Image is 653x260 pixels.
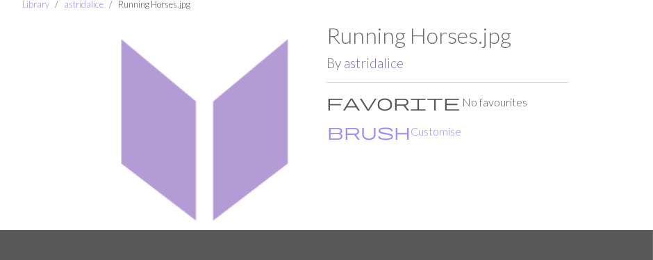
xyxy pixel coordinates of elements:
[327,122,411,141] span: brush
[326,92,460,112] span: favorite
[326,94,568,111] p: No favourites
[326,22,568,49] h1: Running Horses.jpg
[85,22,326,230] img: FWMAG0003UF0597_4236_FLS_13_800x.jpg
[327,123,411,140] i: Customise
[326,94,460,111] i: Favourite
[326,55,568,71] h2: By
[326,122,462,140] button: CustomiseCustomise
[344,55,404,71] a: astridalice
